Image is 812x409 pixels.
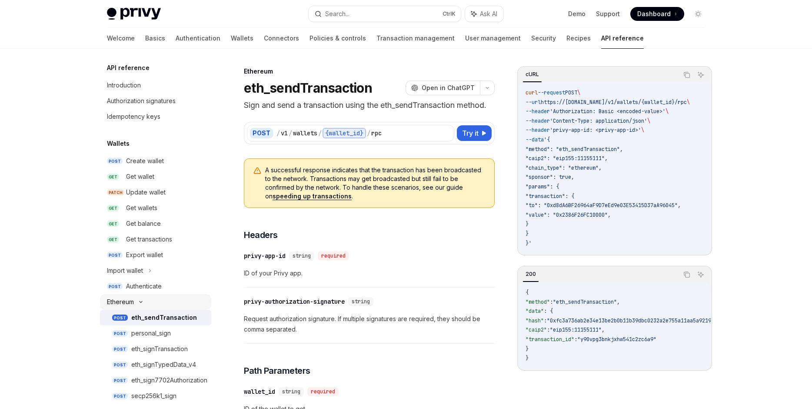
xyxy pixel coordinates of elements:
div: eth_signTransaction [131,344,188,354]
span: 'privy-app-id: <privy-app-id>' [550,127,641,134]
div: Get transactions [126,234,172,245]
span: --data [526,136,544,143]
span: POST [107,158,123,164]
span: } [526,345,529,352]
span: string [282,388,300,395]
a: speeding up transactions [273,192,352,200]
span: "hash" [526,317,544,324]
div: wallet_id [244,387,275,396]
span: : [547,326,550,333]
a: POSTAuthenticate [100,278,211,294]
span: --header [526,127,550,134]
div: eth_sign7702Authorization [131,375,207,386]
div: / [289,129,292,137]
a: Authorization signatures [100,93,211,109]
a: Demo [568,10,586,18]
span: "transaction": { [526,193,574,200]
span: curl [526,89,538,96]
button: Ask AI [695,69,706,80]
a: User management [465,28,521,49]
span: , [617,298,620,305]
span: A successful response indicates that the transaction has been broadcasted to the network. Transac... [265,166,486,201]
p: Sign and send a transaction using the eth_sendTransaction method. [244,99,495,111]
a: GETGet balance [100,216,211,231]
a: Transaction management [376,28,455,49]
a: POSTeth_signTransaction [100,341,211,357]
span: Open in ChatGPT [422,84,475,92]
h5: Wallets [107,138,130,149]
div: POST [250,128,273,138]
span: POST [107,252,123,258]
a: POSTeth_sendTransaction [100,310,211,325]
div: Create wallet [126,156,164,166]
div: 200 [523,269,539,279]
div: wallets [293,129,317,137]
span: Headers [244,229,278,241]
div: required [318,251,349,260]
span: : { [544,308,553,315]
a: Connectors [264,28,299,49]
a: Support [596,10,620,18]
button: Try it [457,125,492,141]
span: }' [526,240,532,247]
div: Get balance [126,218,161,229]
div: Get wallets [126,203,157,213]
div: required [307,387,339,396]
span: POST [112,346,128,352]
span: --header [526,108,550,115]
span: "caip2" [526,326,547,333]
span: : [550,298,553,305]
button: Ask AI [465,6,503,22]
span: POST [112,393,128,399]
span: : [574,336,577,343]
button: Copy the contents from the code block [681,269,692,280]
span: \ [687,99,690,106]
a: PATCHUpdate wallet [100,184,211,200]
span: "to": "0xd8dA6BF26964aF9D7eEd9e03E53415D37aA96045", [526,202,681,209]
span: , [602,326,605,333]
a: Security [531,28,556,49]
h5: API reference [107,63,150,73]
div: privy-authorization-signature [244,297,345,306]
span: 'Content-Type: application/json' [550,117,647,124]
div: personal_sign [131,328,171,339]
span: "chain_type": "ethereum", [526,164,602,171]
div: / [276,129,280,137]
span: GET [107,205,119,211]
div: secp256k1_sign [131,391,176,401]
button: Ask AI [695,269,706,280]
span: } [526,230,529,237]
span: "sponsor": true, [526,174,574,181]
span: --url [526,99,541,106]
span: POST [107,283,123,290]
span: "caip2": "eip155:11155111", [526,155,608,162]
span: Request authorization signature. If multiple signatures are required, they should be comma separa... [244,314,495,335]
a: Authentication [176,28,220,49]
a: Idempotency keys [100,109,211,124]
button: Open in ChatGPT [406,80,480,95]
span: Try it [462,128,479,138]
a: GETGet wallet [100,169,211,184]
span: PATCH [107,189,124,196]
span: "value": "0x2386F26FC10000", [526,211,611,218]
span: "data" [526,308,544,315]
span: POST [112,330,128,337]
span: \ [641,127,644,134]
span: GET [107,174,119,180]
span: "method": "eth_sendTransaction", [526,146,623,153]
span: Ctrl K [443,10,456,17]
a: GETGet transactions [100,231,211,247]
span: 'Authorization: Basic <encoded-value>' [550,108,666,115]
a: POSTsecp256k1_sign [100,388,211,404]
div: Ethereum [107,297,134,307]
span: GET [107,221,119,227]
span: --header [526,117,550,124]
a: POSTpersonal_sign [100,325,211,341]
a: POSTCreate wallet [100,153,211,169]
span: "eip155:11155111" [550,326,602,333]
span: https://[DOMAIN_NAME]/v1/wallets/{wallet_id}/rpc [541,99,687,106]
img: light logo [107,8,161,20]
a: POSTExport wallet [100,247,211,263]
a: Welcome [107,28,135,49]
a: Recipes [566,28,591,49]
